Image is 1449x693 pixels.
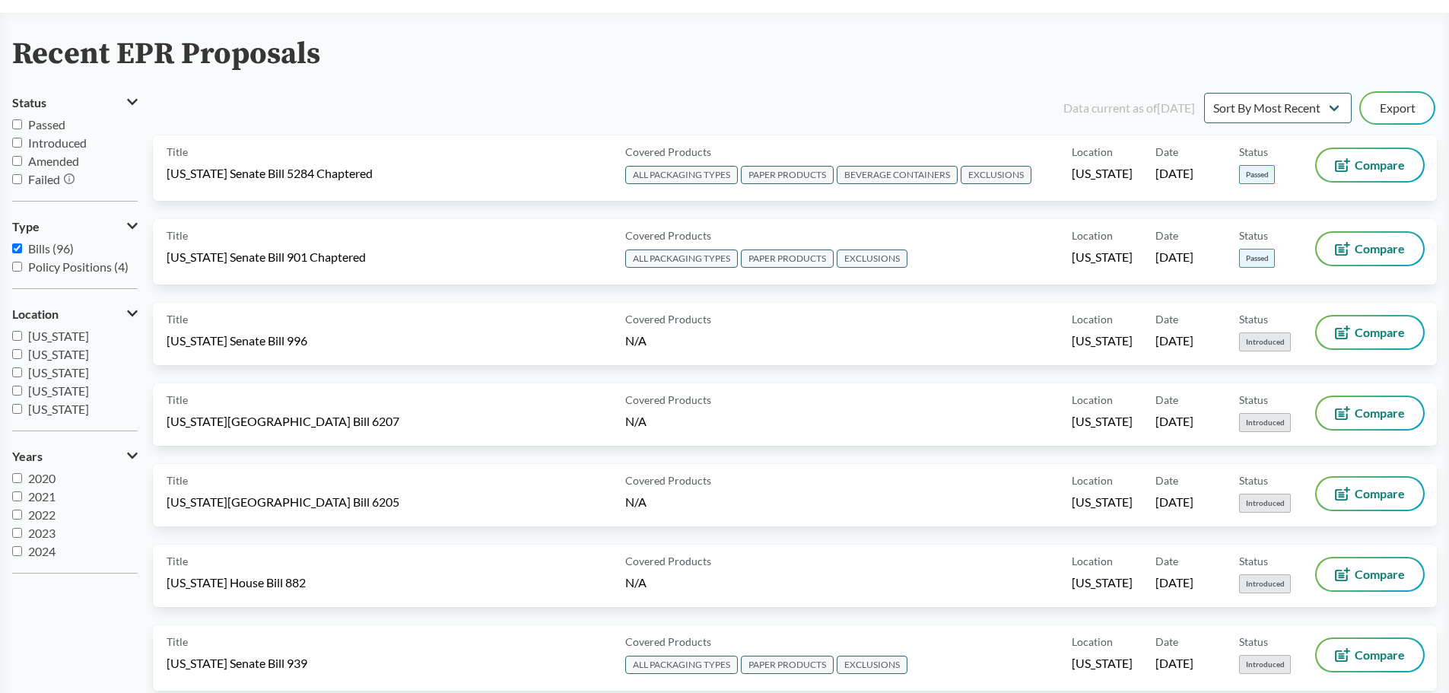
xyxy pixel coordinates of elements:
span: [US_STATE] [1072,413,1133,430]
input: 2024 [12,546,22,556]
span: 2024 [28,544,56,558]
span: Date [1155,472,1178,488]
span: Title [167,553,188,569]
span: [US_STATE] [28,347,89,361]
span: Status [1239,311,1268,327]
span: Location [1072,553,1113,569]
span: Location [1072,634,1113,650]
span: Compare [1355,488,1405,500]
span: Compare [1355,159,1405,171]
span: Compare [1355,407,1405,419]
span: Years [12,450,43,463]
span: Covered Products [625,144,711,160]
input: Bills (96) [12,243,22,253]
span: Status [1239,144,1268,160]
span: Date [1155,634,1178,650]
span: EXCLUSIONS [837,656,907,674]
span: [US_STATE] [1072,494,1133,510]
span: Covered Products [625,634,711,650]
span: Location [1072,472,1113,488]
button: Compare [1317,316,1423,348]
span: N/A [625,575,647,590]
span: N/A [625,414,647,428]
span: Compare [1355,568,1405,580]
span: Status [12,96,46,110]
span: Date [1155,311,1178,327]
span: Location [12,307,59,321]
span: Introduced [1239,494,1291,513]
span: [US_STATE] [1072,165,1133,182]
span: Introduced [1239,332,1291,351]
span: [US_STATE] [28,402,89,416]
input: Amended [12,156,22,166]
span: [DATE] [1155,494,1193,510]
span: [US_STATE][GEOGRAPHIC_DATA] Bill 6207 [167,413,399,430]
span: 2023 [28,526,56,540]
span: Location [1072,311,1113,327]
span: Title [167,311,188,327]
input: Introduced [12,138,22,148]
input: Failed [12,174,22,184]
span: Title [167,392,188,408]
div: Data current as of [DATE] [1063,99,1195,117]
span: Bills (96) [28,241,74,256]
span: Status [1239,472,1268,488]
span: [DATE] [1155,165,1193,182]
span: 2020 [28,471,56,485]
span: Status [1239,634,1268,650]
span: [US_STATE] [1072,249,1133,265]
button: Location [12,301,138,327]
button: Compare [1317,149,1423,181]
button: Compare [1317,478,1423,510]
span: ALL PACKAGING TYPES [625,656,738,674]
input: [US_STATE] [12,386,22,396]
span: Status [1239,553,1268,569]
span: [US_STATE] Senate Bill 901 Chaptered [167,249,366,265]
span: Passed [1239,249,1275,268]
span: Covered Products [625,392,711,408]
span: Type [12,220,40,234]
span: Compare [1355,649,1405,661]
input: [US_STATE] [12,349,22,359]
span: Status [1239,392,1268,408]
span: Date [1155,227,1178,243]
span: [US_STATE] Senate Bill 996 [167,332,307,349]
span: ALL PACKAGING TYPES [625,250,738,268]
span: [DATE] [1155,249,1193,265]
span: Covered Products [625,472,711,488]
span: Introduced [1239,574,1291,593]
span: Passed [28,117,65,132]
span: [DATE] [1155,655,1193,672]
span: [DATE] [1155,413,1193,430]
span: PAPER PRODUCTS [741,656,834,674]
input: 2021 [12,491,22,501]
span: [DATE] [1155,574,1193,591]
span: Compare [1355,243,1405,255]
span: Covered Products [625,553,711,569]
span: 2022 [28,507,56,522]
span: Title [167,472,188,488]
span: [US_STATE] [1072,332,1133,349]
span: Location [1072,227,1113,243]
span: BEVERAGE CONTAINERS [837,166,958,184]
span: Covered Products [625,227,711,243]
span: [US_STATE] Senate Bill 939 [167,655,307,672]
span: Amended [28,154,79,168]
span: N/A [625,494,647,509]
span: Introduced [28,135,87,150]
span: PAPER PRODUCTS [741,250,834,268]
span: Passed [1239,165,1275,184]
span: [US_STATE][GEOGRAPHIC_DATA] Bill 6205 [167,494,399,510]
span: N/A [625,333,647,348]
h2: Recent EPR Proposals [12,37,320,72]
span: Location [1072,392,1113,408]
span: Title [167,227,188,243]
span: [US_STATE] House Bill 882 [167,574,306,591]
span: [DATE] [1155,332,1193,349]
span: Failed [28,172,60,186]
span: ALL PACKAGING TYPES [625,166,738,184]
span: EXCLUSIONS [837,250,907,268]
span: Compare [1355,326,1405,339]
span: 2021 [28,489,56,504]
span: Introduced [1239,655,1291,674]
